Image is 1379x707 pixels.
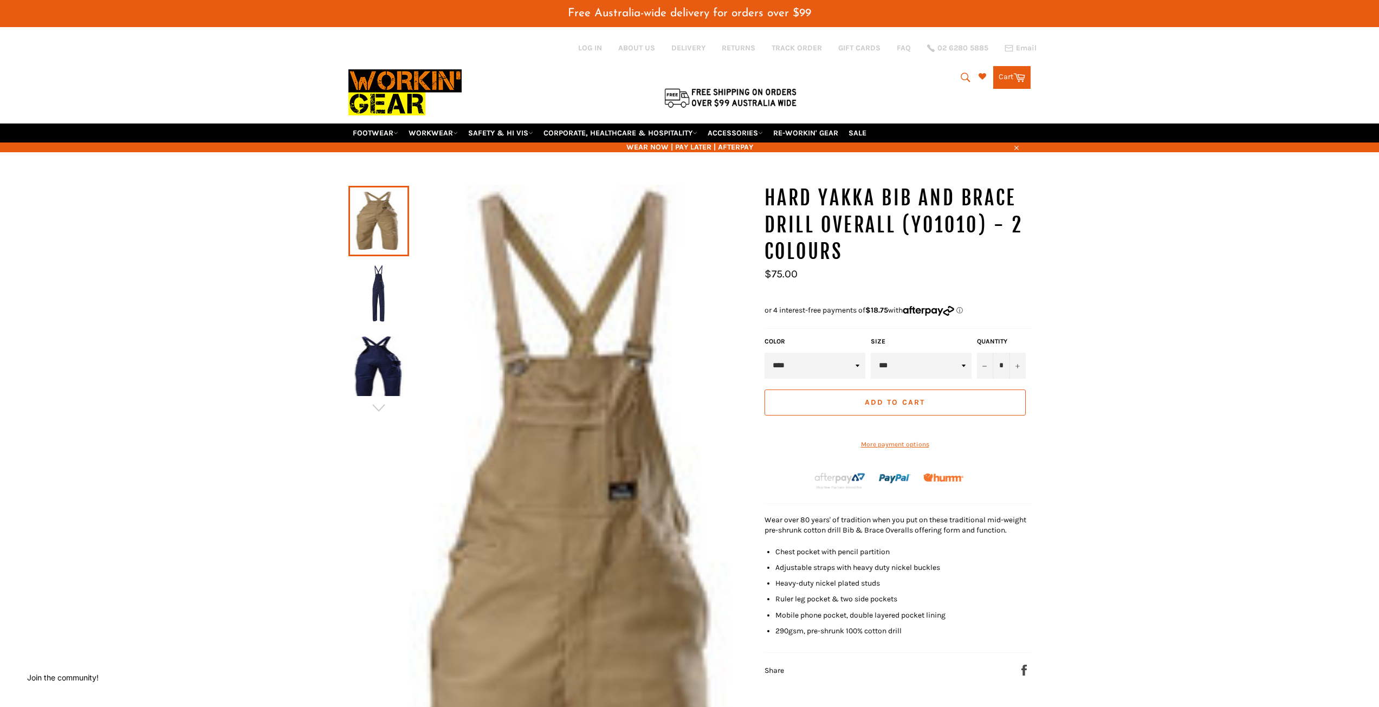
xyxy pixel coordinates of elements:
span: Add to Cart [865,398,925,407]
li: 290gsm, pre-shrunk 100% cotton drill [775,626,1031,636]
img: paypal.png [879,463,911,495]
label: Color [765,337,865,346]
a: SALE [844,124,871,142]
a: WORKWEAR [404,124,462,142]
label: Quantity [977,337,1026,346]
span: 02 6280 5885 [937,44,988,52]
span: Wear over 80 years' of tradition when you put on these traditional mid-weight pre-shrunk cotton d... [765,515,1026,535]
li: Mobile phone pocket, double layered pocket lining [775,610,1031,620]
a: SAFETY & HI VIS [464,124,538,142]
li: Chest pocket with pencil partition [775,547,1031,557]
a: ABOUT US [618,43,655,53]
a: FOOTWEAR [348,124,403,142]
button: Join the community! [27,673,99,682]
a: 02 6280 5885 [927,44,988,52]
img: Workin Gear leaders in Workwear, Safety Boots, PPE, Uniforms. Australia's No.1 in Workwear [348,62,462,123]
a: More payment options [765,440,1026,449]
a: Log in [578,43,602,53]
a: GIFT CARDS [838,43,881,53]
span: Free Australia-wide delivery for orders over $99 [568,8,811,19]
a: CORPORATE, HEALTHCARE & HOSPITALITY [539,124,702,142]
a: RE-WORKIN' GEAR [769,124,843,142]
span: Share [765,666,784,675]
a: FAQ [897,43,911,53]
button: Add to Cart [765,390,1026,416]
span: Email [1016,44,1037,52]
a: Email [1005,44,1037,53]
label: Size [871,337,972,346]
a: RETURNS [722,43,755,53]
li: Heavy-duty nickel plated studs [775,578,1031,588]
span: WEAR NOW | PAY LATER | AFTERPAY [348,142,1031,152]
img: Humm_core_logo_RGB-01_300x60px_small_195d8312-4386-4de7-b182-0ef9b6303a37.png [923,474,963,482]
a: DELIVERY [671,43,705,53]
li: Ruler leg pocket & two side pockets [775,594,1031,604]
a: ACCESSORIES [703,124,767,142]
h1: HARD YAKKA Bib and Brace Drill Overall (Y01010) - 2 Colours [765,185,1031,265]
img: Afterpay-Logo-on-dark-bg_large.png [813,471,866,490]
li: Adjustable straps with heavy duty nickel buckles [775,562,1031,573]
a: Cart [993,66,1031,89]
img: Flat $9.95 shipping Australia wide [663,86,798,109]
button: Increase item quantity by one [1009,353,1026,379]
button: Reduce item quantity by one [977,353,993,379]
img: HARD YAKKA Bib and Brace Drill Overall (Y01010) - 2 Colours - Workin' Gear [354,264,404,323]
span: $75.00 [765,268,798,280]
img: HARD YAKKA Bib and Brace Drill Overall (Y01010) - 2 Colours - Workin' Gear [354,336,404,396]
a: TRACK ORDER [772,43,822,53]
